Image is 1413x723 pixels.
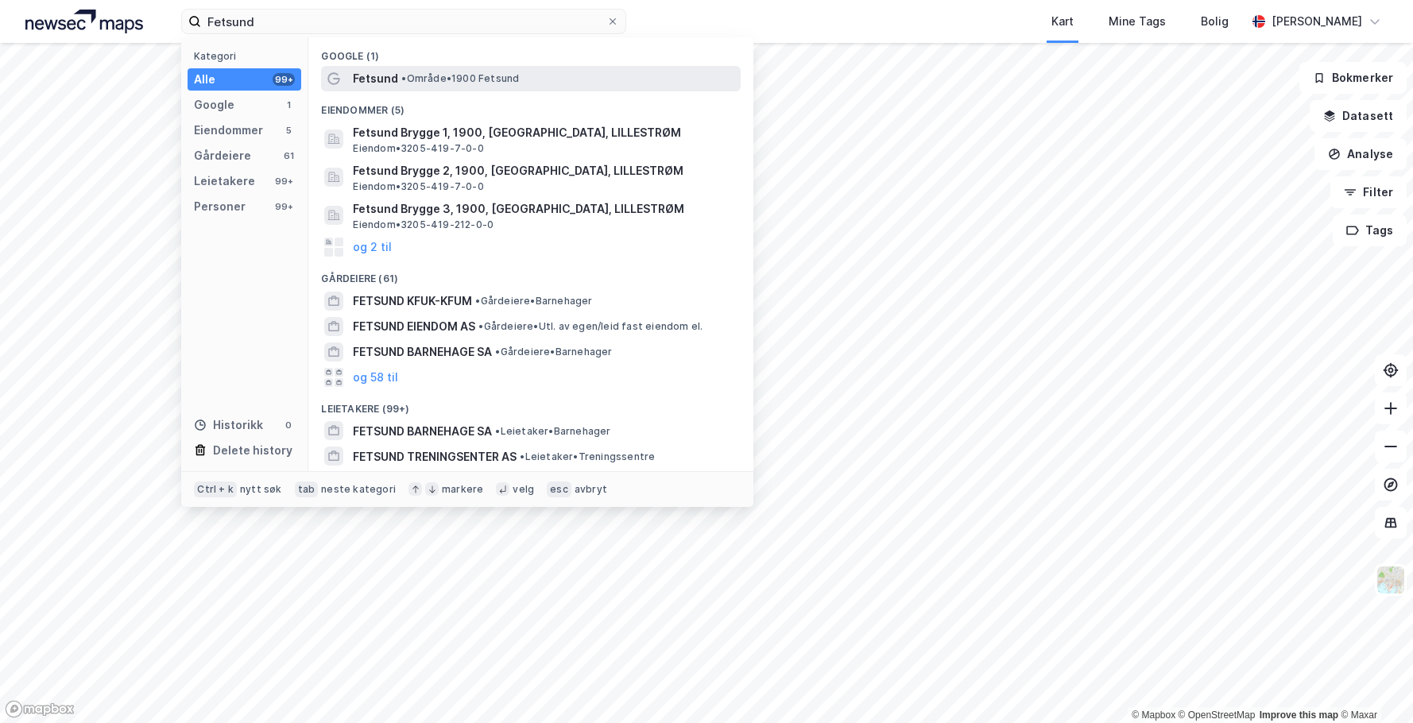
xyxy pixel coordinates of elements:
button: Bokmerker [1299,62,1407,94]
span: Gårdeiere • Barnehager [495,346,612,358]
div: velg [513,483,534,496]
div: avbryt [575,483,607,496]
button: Datasett [1310,100,1407,132]
div: esc [547,481,571,497]
div: Mine Tags [1109,12,1166,31]
div: 99+ [273,200,295,213]
span: Gårdeiere • Barnehager [475,295,592,307]
img: logo.a4113a55bc3d86da70a041830d287a7e.svg [25,10,143,33]
input: Søk på adresse, matrikkel, gårdeiere, leietakere eller personer [201,10,606,33]
div: Historikk [194,416,263,435]
span: • [478,320,483,332]
iframe: Chat Widget [1334,647,1413,723]
div: 99+ [273,73,295,86]
button: Analyse [1314,138,1407,170]
div: Kategori [194,50,301,62]
span: FETSUND EIENDOM AS [353,317,475,336]
div: 61 [282,149,295,162]
div: [PERSON_NAME] [1272,12,1362,31]
div: 5 [282,124,295,137]
div: Personer [194,197,246,216]
button: og 2 til [353,238,392,257]
span: Eiendom • 3205-419-7-0-0 [353,142,483,155]
div: Eiendommer [194,121,263,140]
div: 0 [282,419,295,431]
div: Leietakere [194,172,255,191]
span: Eiendom • 3205-419-212-0-0 [353,218,494,231]
div: Google (1) [308,37,753,66]
div: neste kategori [321,483,396,496]
span: Område • 1900 Fetsund [401,72,519,85]
span: • [475,295,480,307]
div: tab [295,481,319,497]
span: • [495,425,500,437]
span: • [401,72,406,84]
div: Gårdeiere (61) [308,260,753,288]
div: Google [194,95,234,114]
img: Z [1376,565,1406,595]
span: Fetsund [353,69,398,88]
span: Eiendom • 3205-419-7-0-0 [353,180,483,193]
div: Kart [1051,12,1074,31]
a: Improve this map [1260,709,1338,721]
span: FETSUND KFUK-KFUM [353,292,472,311]
a: Mapbox [1132,709,1175,721]
a: Mapbox homepage [5,700,75,718]
div: 99+ [273,175,295,188]
span: FETSUND BARNEHAGE SA [353,422,492,441]
span: Fetsund Brygge 2, 1900, [GEOGRAPHIC_DATA], LILLESTRØM [353,161,734,180]
div: Alle [194,70,215,89]
span: • [495,346,500,358]
div: Ctrl + k [194,481,237,497]
div: nytt søk [240,483,282,496]
div: Bolig [1201,12,1229,31]
span: Leietaker • Barnehager [495,425,610,438]
span: FETSUND TRENINGSENTER AS [353,447,517,466]
div: Gårdeiere [194,146,251,165]
button: og 58 til [353,368,398,387]
div: markere [442,483,483,496]
span: FETSUND BARNEHAGE SA [353,342,492,361]
div: 1 [282,99,295,111]
span: • [520,450,525,462]
div: Delete history [213,441,292,460]
span: Gårdeiere • Utl. av egen/leid fast eiendom el. [478,320,703,333]
span: Fetsund Brygge 3, 1900, [GEOGRAPHIC_DATA], LILLESTRØM [353,199,734,218]
span: Leietaker • Treningssentre [520,450,655,463]
a: OpenStreetMap [1179,709,1256,721]
button: Filter [1330,176,1407,208]
span: Fetsund Brygge 1, 1900, [GEOGRAPHIC_DATA], LILLESTRØM [353,123,734,142]
button: Tags [1333,215,1407,246]
div: Eiendommer (5) [308,91,753,120]
div: Leietakere (99+) [308,390,753,419]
